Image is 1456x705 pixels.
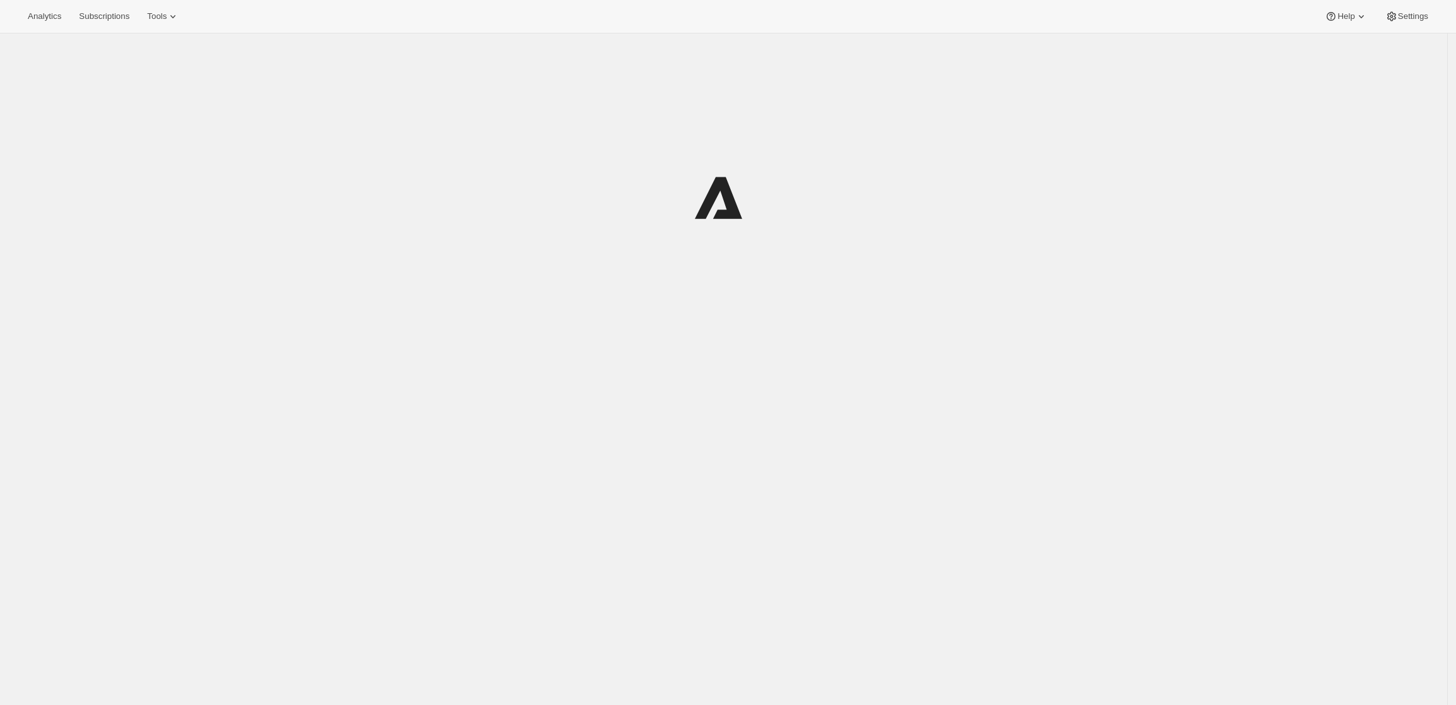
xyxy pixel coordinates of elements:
[147,11,167,21] span: Tools
[28,11,61,21] span: Analytics
[20,8,69,25] button: Analytics
[79,11,129,21] span: Subscriptions
[71,8,137,25] button: Subscriptions
[1317,8,1375,25] button: Help
[1378,8,1436,25] button: Settings
[1337,11,1354,21] span: Help
[139,8,187,25] button: Tools
[1398,11,1428,21] span: Settings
